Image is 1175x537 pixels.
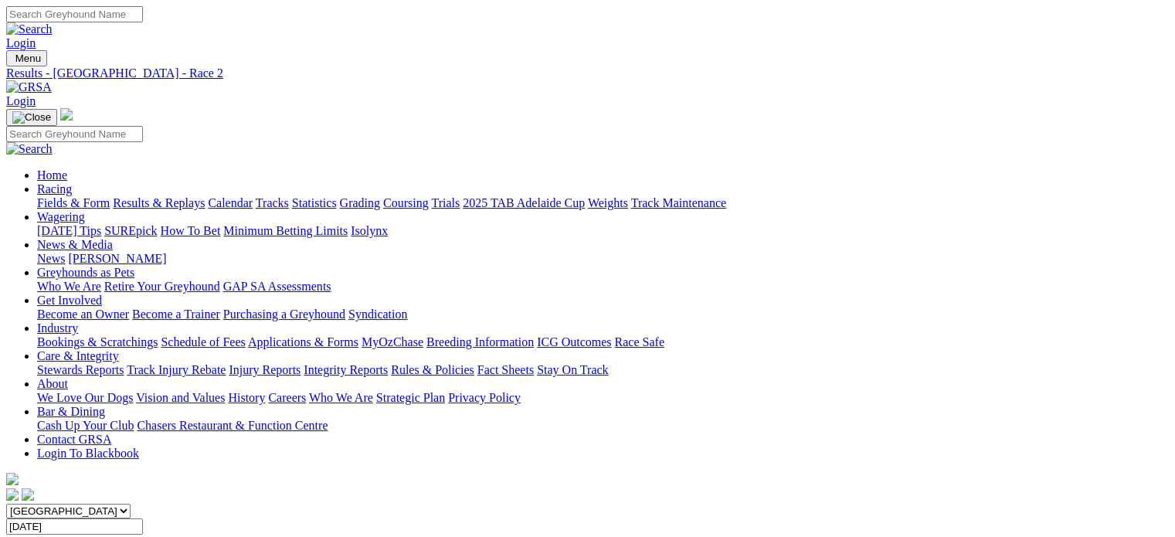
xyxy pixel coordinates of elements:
img: Search [6,22,53,36]
input: Search [6,126,143,142]
a: Retire Your Greyhound [104,280,220,293]
a: Calendar [208,196,253,209]
a: News [37,252,65,265]
a: Rules & Policies [391,363,474,376]
div: About [37,391,1169,405]
a: [DATE] Tips [37,224,101,237]
a: Home [37,168,67,182]
a: Syndication [348,308,407,321]
img: twitter.svg [22,488,34,501]
input: Search [6,6,143,22]
a: Applications & Forms [248,335,358,348]
a: Stay On Track [537,363,608,376]
a: Careers [268,391,306,404]
div: Care & Integrity [37,363,1169,377]
a: Strategic Plan [376,391,445,404]
a: Track Maintenance [631,196,726,209]
a: 2025 TAB Adelaide Cup [463,196,585,209]
a: Vision and Values [136,391,225,404]
span: Menu [15,53,41,64]
a: Track Injury Rebate [127,363,226,376]
a: Statistics [292,196,337,209]
div: Industry [37,335,1169,349]
a: Schedule of Fees [161,335,245,348]
a: Integrity Reports [304,363,388,376]
a: Bookings & Scratchings [37,335,158,348]
a: We Love Our Dogs [37,391,133,404]
a: Who We Are [37,280,101,293]
a: ICG Outcomes [537,335,611,348]
a: Chasers Restaurant & Function Centre [137,419,328,432]
a: Minimum Betting Limits [223,224,348,237]
img: GRSA [6,80,52,94]
div: Wagering [37,224,1169,238]
a: [PERSON_NAME] [68,252,166,265]
a: Fields & Form [37,196,110,209]
a: Race Safe [614,335,664,348]
a: GAP SA Assessments [223,280,331,293]
div: Bar & Dining [37,419,1169,433]
a: History [228,391,265,404]
a: Coursing [383,196,429,209]
a: Weights [588,196,628,209]
a: News & Media [37,238,113,251]
div: Racing [37,196,1169,210]
a: Cash Up Your Club [37,419,134,432]
a: Industry [37,321,78,335]
a: MyOzChase [362,335,423,348]
a: Injury Reports [229,363,301,376]
a: About [37,377,68,390]
a: Fact Sheets [477,363,534,376]
input: Select date [6,518,143,535]
img: logo-grsa-white.png [60,108,73,121]
a: Racing [37,182,72,195]
div: Greyhounds as Pets [37,280,1169,294]
a: Who We Are [309,391,373,404]
a: Login To Blackbook [37,447,139,460]
a: Breeding Information [426,335,534,348]
a: Bar & Dining [37,405,105,418]
a: Care & Integrity [37,349,119,362]
div: Get Involved [37,308,1169,321]
img: facebook.svg [6,488,19,501]
a: Login [6,36,36,49]
a: Results & Replays [113,196,205,209]
a: Results - [GEOGRAPHIC_DATA] - Race 2 [6,66,1169,80]
a: Wagering [37,210,85,223]
a: Become an Owner [37,308,129,321]
a: How To Bet [161,224,221,237]
a: Stewards Reports [37,363,124,376]
img: Search [6,142,53,156]
a: SUREpick [104,224,157,237]
a: Contact GRSA [37,433,111,446]
a: Tracks [256,196,289,209]
a: Trials [431,196,460,209]
button: Toggle navigation [6,109,57,126]
a: Isolynx [351,224,388,237]
a: Become a Trainer [132,308,220,321]
img: logo-grsa-white.png [6,473,19,485]
a: Get Involved [37,294,102,307]
a: Privacy Policy [448,391,521,404]
a: Greyhounds as Pets [37,266,134,279]
div: News & Media [37,252,1169,266]
a: Purchasing a Greyhound [223,308,345,321]
a: Login [6,94,36,107]
a: Grading [340,196,380,209]
button: Toggle navigation [6,50,47,66]
img: Close [12,111,51,124]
